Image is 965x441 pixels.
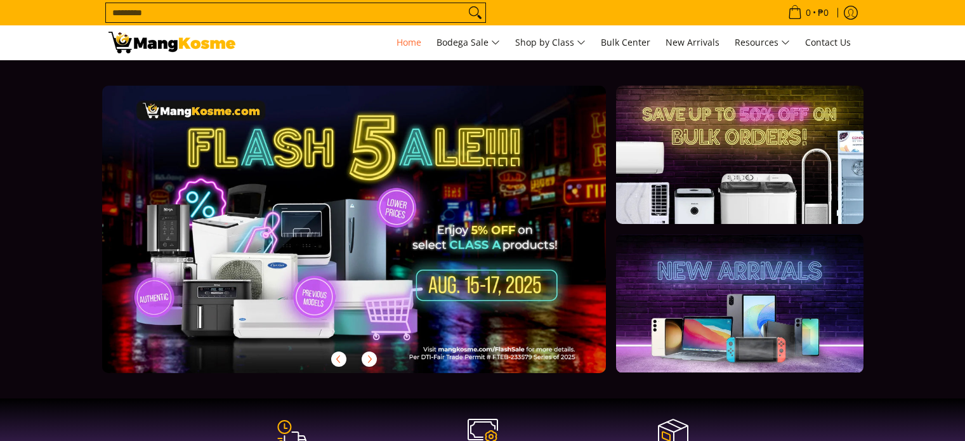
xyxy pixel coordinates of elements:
span: Home [397,36,421,48]
span: Shop by Class [515,35,586,51]
a: Resources [728,25,796,60]
a: Bodega Sale [430,25,506,60]
button: Previous [325,345,353,373]
a: Contact Us [799,25,857,60]
button: Next [355,345,383,373]
span: Resources [735,35,790,51]
a: Bulk Center [594,25,657,60]
nav: Main Menu [248,25,857,60]
a: Shop by Class [509,25,592,60]
a: Home [390,25,428,60]
a: More [102,86,647,393]
span: 0 [804,8,813,17]
a: New Arrivals [659,25,726,60]
img: Mang Kosme: Your Home Appliances Warehouse Sale Partner! [108,32,235,53]
span: ₱0 [816,8,830,17]
span: • [784,6,832,20]
button: Search [465,3,485,22]
span: Bodega Sale [437,35,500,51]
span: Contact Us [805,36,851,48]
span: New Arrivals [666,36,719,48]
span: Bulk Center [601,36,650,48]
